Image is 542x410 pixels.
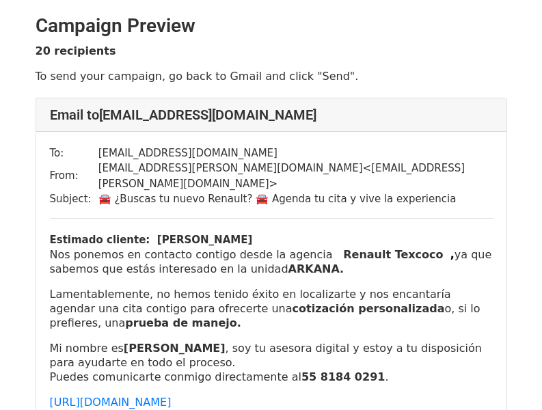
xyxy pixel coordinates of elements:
td: Subject: [50,191,98,207]
b: ARKANA. [288,262,344,275]
strong: 55 8184 0291 [301,370,385,383]
b: prueba de manejo. [125,316,241,329]
td: [EMAIL_ADDRESS][PERSON_NAME][DOMAIN_NAME] < [EMAIL_ADDRESS][PERSON_NAME][DOMAIN_NAME] > [98,161,493,191]
p: Nos ponemos en contacto contigo desde la agencia ya que sabemos que estás interesado en la unidad [50,247,493,276]
td: From: [50,161,98,191]
b: Estimado cliente: [PERSON_NAME] [50,234,253,246]
td: [EMAIL_ADDRESS][DOMAIN_NAME] [98,146,493,161]
td: 🚘 ¿Buscas tu nuevo Renault? 🚘 Agenda tu cita y vive la experiencia [98,191,493,207]
a: [URL][DOMAIN_NAME] [50,396,172,409]
td: To: [50,146,98,161]
h4: Email to [EMAIL_ADDRESS][DOMAIN_NAME] [50,107,493,123]
p: To send your campaign, go back to Gmail and click "Send". [36,69,507,83]
b: , [450,248,455,261]
b: cotización personalizada [293,302,445,315]
b: Renault Texcoco [343,248,443,261]
p: Lamentablemente, no hemos tenido éxito en localizarte y nos encantaría agendar una cita contigo p... [50,287,493,330]
h2: Campaign Preview [36,14,507,38]
strong: 20 recipients [36,44,116,57]
strong: [PERSON_NAME] [124,342,226,355]
p: Mi nombre es , soy tu asesora digital y estoy a tu disposición para ayudarte en todo el proceso. ... [50,341,493,384]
